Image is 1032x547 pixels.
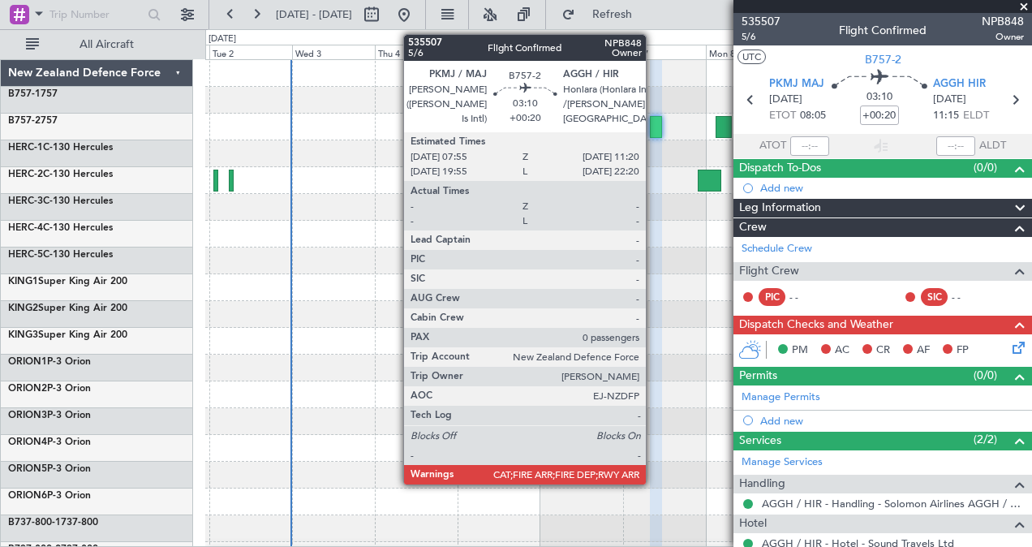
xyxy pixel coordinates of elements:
[974,159,997,176] span: (0/0)
[865,51,901,68] span: B757-2
[921,288,948,306] div: SIC
[8,223,43,233] span: HERC-4
[8,304,38,313] span: KING2
[933,76,986,93] span: AGGH HIR
[769,92,802,108] span: [DATE]
[739,475,785,493] span: Handling
[623,45,706,59] div: Sun 7
[8,411,91,420] a: ORION3P-3 Orion
[759,138,786,154] span: ATOT
[957,342,969,359] span: FP
[8,304,127,313] a: KING2Super King Air 200
[8,518,98,528] a: B737-800-1737-800
[742,241,812,257] a: Schedule Crew
[876,342,890,359] span: CR
[839,22,927,39] div: Flight Confirmed
[209,32,236,46] div: [DATE]
[209,45,292,59] div: Tue 2
[769,108,796,124] span: ETOT
[737,50,766,64] button: UTC
[790,136,829,156] input: --:--
[8,89,58,99] a: B757-1757
[8,250,43,260] span: HERC-5
[8,170,113,179] a: HERC-2C-130 Hercules
[8,116,41,126] span: B757-2
[8,491,91,501] a: ORION6P-3 Orion
[917,342,930,359] span: AF
[8,437,91,447] a: ORION4P-3 Orion
[8,330,127,340] a: KING3Super King Air 200
[18,32,176,58] button: All Aircraft
[8,411,47,420] span: ORION3
[739,262,799,281] span: Flight Crew
[8,518,61,528] span: B737-800-1
[739,199,821,218] span: Leg Information
[739,218,767,237] span: Crew
[8,437,47,447] span: ORION4
[760,414,1024,428] div: Add new
[8,116,58,126] a: B757-2757
[276,7,352,22] span: [DATE] - [DATE]
[8,357,47,367] span: ORION1
[8,196,43,206] span: HERC-3
[952,290,988,304] div: - -
[739,367,777,385] span: Permits
[8,330,38,340] span: KING3
[742,13,780,30] span: 535507
[8,170,43,179] span: HERC-2
[8,464,47,474] span: ORION5
[8,357,91,367] a: ORION1P-3 Orion
[974,367,997,384] span: (0/0)
[742,30,780,44] span: 5/6
[982,13,1024,30] span: NPB848
[458,45,540,59] div: Fri 5
[739,159,821,178] span: Dispatch To-Dos
[982,30,1024,44] span: Owner
[554,2,651,28] button: Refresh
[8,277,38,286] span: KING1
[8,384,47,394] span: ORION2
[8,277,127,286] a: KING1Super King Air 200
[789,290,826,304] div: - -
[866,89,892,106] span: 03:10
[974,431,997,448] span: (2/2)
[8,464,91,474] a: ORION5P-3 Orion
[8,196,113,206] a: HERC-3C-130 Hercules
[42,39,171,50] span: All Aircraft
[759,288,785,306] div: PIC
[963,108,989,124] span: ELDT
[933,92,966,108] span: [DATE]
[578,9,647,20] span: Refresh
[8,384,91,394] a: ORION2P-3 Orion
[800,108,826,124] span: 08:05
[8,223,113,233] a: HERC-4C-130 Hercules
[739,432,781,450] span: Services
[835,342,849,359] span: AC
[540,45,623,59] div: Sat 6
[792,342,808,359] span: PM
[8,143,113,153] a: HERC-1C-130 Hercules
[742,454,823,471] a: Manage Services
[739,515,767,533] span: Hotel
[8,491,47,501] span: ORION6
[49,2,143,27] input: Trip Number
[769,76,824,93] span: PKMJ MAJ
[762,497,1024,510] a: AGGH / HIR - Handling - Solomon Airlines AGGH / HIR
[8,89,41,99] span: B757-1
[8,143,43,153] span: HERC-1
[375,45,458,59] div: Thu 4
[742,390,820,406] a: Manage Permits
[706,45,789,59] div: Mon 8
[933,108,959,124] span: 11:15
[760,181,1024,195] div: Add new
[292,45,375,59] div: Wed 3
[739,316,893,334] span: Dispatch Checks and Weather
[979,138,1006,154] span: ALDT
[8,250,113,260] a: HERC-5C-130 Hercules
